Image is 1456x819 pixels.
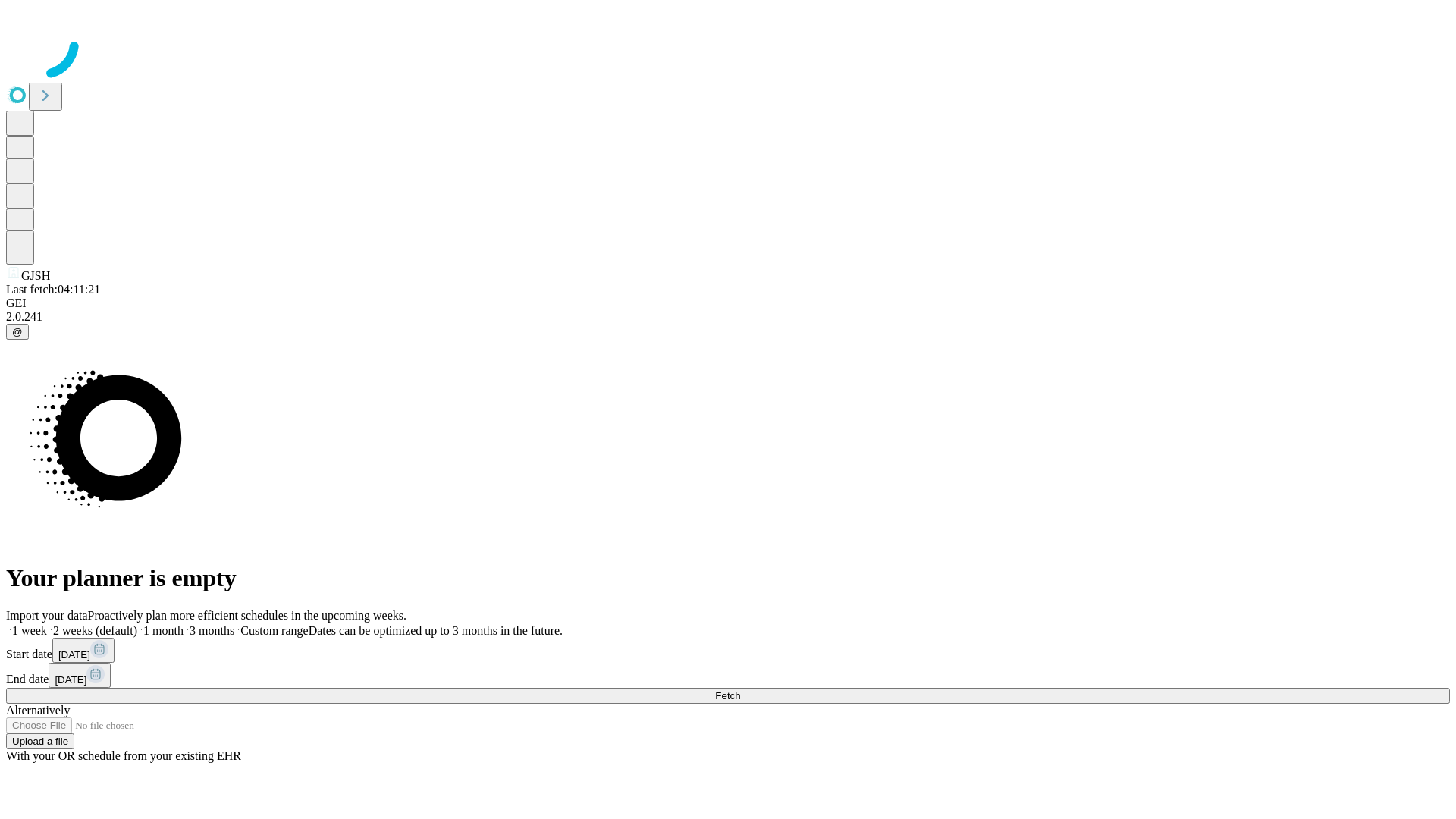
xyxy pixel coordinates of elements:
[6,688,1450,704] button: Fetch
[6,310,1450,324] div: 2.0.241
[6,297,1450,310] div: GEI
[240,624,308,637] span: Custom range
[12,326,23,337] span: @
[6,704,70,717] span: Alternatively
[12,624,47,637] span: 1 week
[88,609,406,622] span: Proactively plan more efficient schedules in the upcoming weeks.
[6,638,1450,663] div: Start date
[6,733,74,749] button: Upload a file
[6,609,88,622] span: Import your data
[6,324,29,340] button: @
[58,649,90,661] span: [DATE]
[49,663,111,688] button: [DATE]
[21,269,50,282] span: GJSH
[6,749,241,762] span: With your OR schedule from your existing EHR
[143,624,184,637] span: 1 month
[52,638,115,663] button: [DATE]
[190,624,234,637] span: 3 months
[6,283,100,296] span: Last fetch: 04:11:21
[715,690,740,701] span: Fetch
[6,564,1450,592] h1: Your planner is empty
[309,624,563,637] span: Dates can be optimized up to 3 months in the future.
[55,674,86,686] span: [DATE]
[53,624,137,637] span: 2 weeks (default)
[6,663,1450,688] div: End date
